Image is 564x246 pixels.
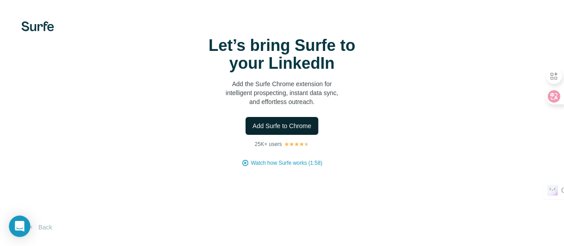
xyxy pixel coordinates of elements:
[284,142,309,147] img: Rating Stars
[193,79,372,106] p: Add the Surfe Chrome extension for intelligent prospecting, instant data sync, and effortless out...
[21,21,54,31] img: Surfe's logo
[255,140,282,148] p: 25K+ users
[21,219,58,235] button: Back
[9,216,30,237] div: Open Intercom Messenger
[246,117,319,135] button: Add Surfe to Chrome
[193,37,372,72] h1: Let’s bring Surfe to your LinkedIn
[253,121,312,130] span: Add Surfe to Chrome
[251,159,322,167] button: Watch how Surfe works (1:58)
